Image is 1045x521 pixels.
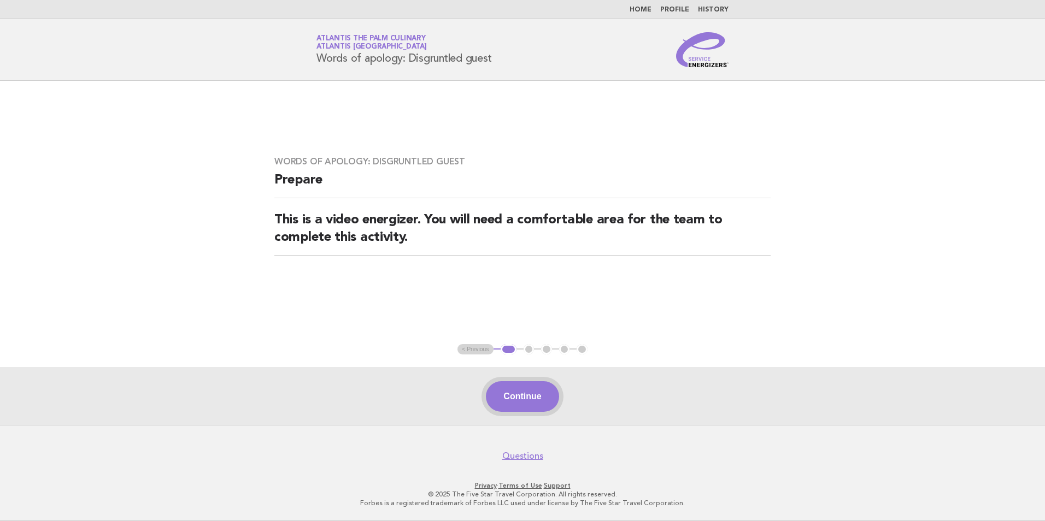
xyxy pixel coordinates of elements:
span: Atlantis [GEOGRAPHIC_DATA] [316,44,427,51]
a: Support [544,482,571,489]
a: Atlantis The Palm CulinaryAtlantis [GEOGRAPHIC_DATA] [316,35,427,50]
a: Home [630,7,651,13]
a: Terms of Use [498,482,542,489]
p: Forbes is a registered trademark of Forbes LLC used under license by The Five Star Travel Corpora... [188,499,857,507]
a: Questions [502,451,543,461]
button: 1 [501,344,516,355]
p: © 2025 The Five Star Travel Corporation. All rights reserved. [188,490,857,499]
h2: This is a video energizer. You will need a comfortable area for the team to complete this activity. [274,211,771,256]
h3: Words of apology: Disgruntled guest [274,156,771,167]
img: Service Energizers [676,32,729,67]
button: Continue [486,381,559,412]
h2: Prepare [274,171,771,198]
p: · · [188,481,857,490]
a: Privacy [475,482,497,489]
a: History [698,7,729,13]
h1: Words of apology: Disgruntled guest [316,35,491,64]
a: Profile [660,7,689,13]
